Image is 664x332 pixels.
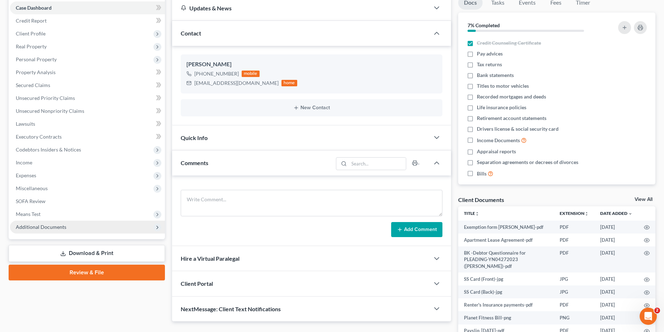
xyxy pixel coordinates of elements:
[458,221,554,234] td: Exemption form [PERSON_NAME]-pdf
[16,211,41,217] span: Means Test
[458,298,554,311] td: Renter's Insurance payments-pdf
[16,43,47,49] span: Real Property
[594,311,638,324] td: [DATE]
[181,305,281,312] span: NextMessage: Client Text Notifications
[181,4,421,12] div: Updates & News
[477,93,546,100] span: Recorded mortgages and deeds
[594,246,638,273] td: [DATE]
[554,311,594,324] td: PNG
[16,146,81,153] span: Codebtors Insiders & Notices
[16,121,35,127] span: Lawsuits
[10,195,165,208] a: SOFA Review
[194,70,239,77] div: [PHONE_NUMBER]
[554,234,594,246] td: PDF
[16,159,32,165] span: Income
[554,221,594,234] td: PDF
[477,72,514,79] span: Bank statements
[628,212,632,216] i: expand_more
[16,82,50,88] span: Secured Claims
[16,5,52,11] span: Case Dashboard
[181,255,239,262] span: Hire a Virtual Paralegal
[10,130,165,143] a: Executory Contracts
[16,198,46,204] span: SOFA Review
[10,92,165,105] a: Unsecured Priority Claims
[594,221,638,234] td: [DATE]
[16,134,62,140] span: Executory Contracts
[16,108,84,114] span: Unsecured Nonpriority Claims
[477,115,546,122] span: Retirement account statements
[594,234,638,246] td: [DATE]
[186,105,437,111] button: New Contact
[10,66,165,79] a: Property Analysis
[477,39,541,47] span: Credit Counseling Certificate
[458,234,554,246] td: Apartment Lease Agreement-pdf
[458,311,554,324] td: Planet Fitness Bill-png
[584,212,589,216] i: unfold_more
[477,148,516,155] span: Appraisal reports
[477,170,487,177] span: Bills
[16,69,56,75] span: Property Analysis
[554,246,594,273] td: PDF
[594,273,638,285] td: [DATE]
[181,159,208,166] span: Comments
[349,158,406,170] input: Search...
[477,159,578,166] span: Separation agreements or decrees of divorces
[16,185,48,191] span: Miscellaneous
[635,197,653,202] a: View All
[477,50,503,57] span: Pay advices
[554,285,594,298] td: JPG
[594,285,638,298] td: [DATE]
[10,117,165,130] a: Lawsuits
[458,285,554,298] td: SS Card (Back)-jpg
[477,125,559,133] span: Drivers license & social security card
[391,222,442,237] button: Add Comment
[600,211,632,216] a: Date Added expand_more
[477,61,502,68] span: Tax returns
[560,211,589,216] a: Extensionunfold_more
[458,196,504,203] div: Client Documents
[468,22,500,28] strong: 7% Completed
[16,18,47,24] span: Credit Report
[9,265,165,280] a: Review & File
[16,172,36,178] span: Expenses
[475,212,479,216] i: unfold_more
[654,308,660,313] span: 2
[594,298,638,311] td: [DATE]
[477,104,526,111] span: Life insurance policies
[16,30,46,37] span: Client Profile
[9,245,165,262] a: Download & Print
[10,105,165,117] a: Unsecured Nonpriority Claims
[16,56,57,62] span: Personal Property
[186,60,437,69] div: [PERSON_NAME]
[458,246,554,273] td: BK -Debtor Questionnaire for PLEADING-YN04272023 ([PERSON_NAME])-pdf
[242,71,260,77] div: mobile
[458,273,554,285] td: SS Card (Front)-jpg
[281,80,297,86] div: home
[10,79,165,92] a: Secured Claims
[477,82,529,90] span: Titles to motor vehicles
[554,298,594,311] td: PDF
[181,134,208,141] span: Quick Info
[181,280,213,287] span: Client Portal
[16,95,75,101] span: Unsecured Priority Claims
[10,1,165,14] a: Case Dashboard
[194,80,279,87] div: [EMAIL_ADDRESS][DOMAIN_NAME]
[640,308,657,325] iframe: Intercom live chat
[16,224,66,230] span: Additional Documents
[181,30,201,37] span: Contact
[477,137,520,144] span: Income Documents
[10,14,165,27] a: Credit Report
[464,211,479,216] a: Titleunfold_more
[554,273,594,285] td: JPG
